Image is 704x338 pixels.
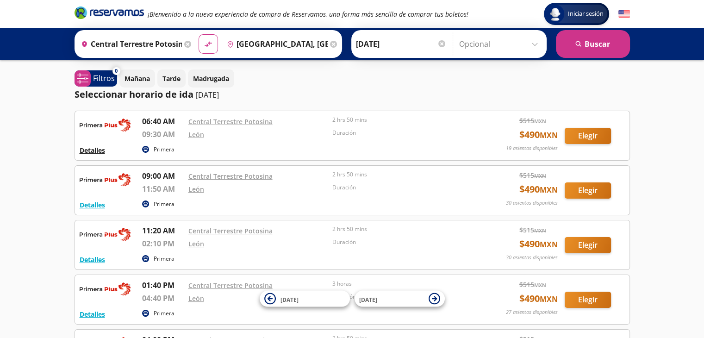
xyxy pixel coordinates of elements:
[280,295,299,303] span: [DATE]
[359,295,377,303] span: [DATE]
[77,32,182,56] input: Buscar Origen
[519,237,558,251] span: $ 490
[142,170,184,182] p: 09:00 AM
[618,8,630,20] button: English
[565,182,611,199] button: Elegir
[565,292,611,308] button: Elegir
[506,144,558,152] p: 19 asientos disponibles
[565,237,611,253] button: Elegir
[332,170,472,179] p: 2 hrs 50 mins
[119,69,155,88] button: Mañana
[332,238,472,246] p: Duración
[142,293,184,304] p: 04:40 PM
[506,308,558,316] p: 27 asientos disponibles
[519,280,546,289] span: $ 515
[556,30,630,58] button: Buscar
[142,238,184,249] p: 02:10 PM
[534,118,546,125] small: MXN
[188,69,234,88] button: Madrugada
[142,129,184,140] p: 09:30 AM
[356,32,447,56] input: Elegir Fecha
[80,225,131,244] img: RESERVAMOS
[154,255,174,263] p: Primera
[223,32,328,56] input: Buscar Destino
[142,183,184,194] p: 11:50 AM
[332,280,472,288] p: 3 horas
[188,281,273,290] a: Central Terrestre Potosina
[80,280,131,298] img: RESERVAMOS
[196,89,219,100] p: [DATE]
[519,128,558,142] span: $ 490
[125,74,150,83] p: Mañana
[534,282,546,288] small: MXN
[157,69,186,88] button: Tarde
[188,294,204,303] a: León
[332,116,472,124] p: 2 hrs 50 mins
[565,128,611,144] button: Elegir
[534,172,546,179] small: MXN
[115,67,118,75] span: 0
[519,225,546,235] span: $ 515
[260,291,350,307] button: [DATE]
[188,226,273,235] a: Central Terrestre Potosina
[188,130,204,139] a: León
[154,200,174,208] p: Primera
[80,255,105,264] button: Detalles
[80,170,131,189] img: RESERVAMOS
[75,70,117,87] button: 0Filtros
[459,32,542,56] input: Opcional
[80,145,105,155] button: Detalles
[519,292,558,306] span: $ 490
[154,309,174,318] p: Primera
[142,116,184,127] p: 06:40 AM
[193,74,229,83] p: Madrugada
[519,182,558,196] span: $ 490
[332,129,472,137] p: Duración
[80,309,105,319] button: Detalles
[154,145,174,154] p: Primera
[80,200,105,210] button: Detalles
[534,227,546,234] small: MXN
[188,117,273,126] a: Central Terrestre Potosina
[75,88,193,101] p: Seleccionar horario de ida
[519,170,546,180] span: $ 515
[506,254,558,262] p: 30 asientos disponibles
[142,225,184,236] p: 11:20 AM
[540,239,558,250] small: MXN
[142,280,184,291] p: 01:40 PM
[162,74,181,83] p: Tarde
[540,294,558,304] small: MXN
[93,73,115,84] p: Filtros
[355,291,445,307] button: [DATE]
[188,172,273,181] a: Central Terrestre Potosina
[540,185,558,195] small: MXN
[188,185,204,194] a: León
[332,183,472,192] p: Duración
[188,239,204,248] a: León
[332,225,472,233] p: 2 hrs 50 mins
[75,6,144,22] a: Brand Logo
[80,116,131,134] img: RESERVAMOS
[564,9,607,19] span: Iniciar sesión
[540,130,558,140] small: MXN
[148,10,468,19] em: ¡Bienvenido a la nueva experiencia de compra de Reservamos, una forma más sencilla de comprar tus...
[519,116,546,125] span: $ 515
[75,6,144,19] i: Brand Logo
[506,199,558,207] p: 30 asientos disponibles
